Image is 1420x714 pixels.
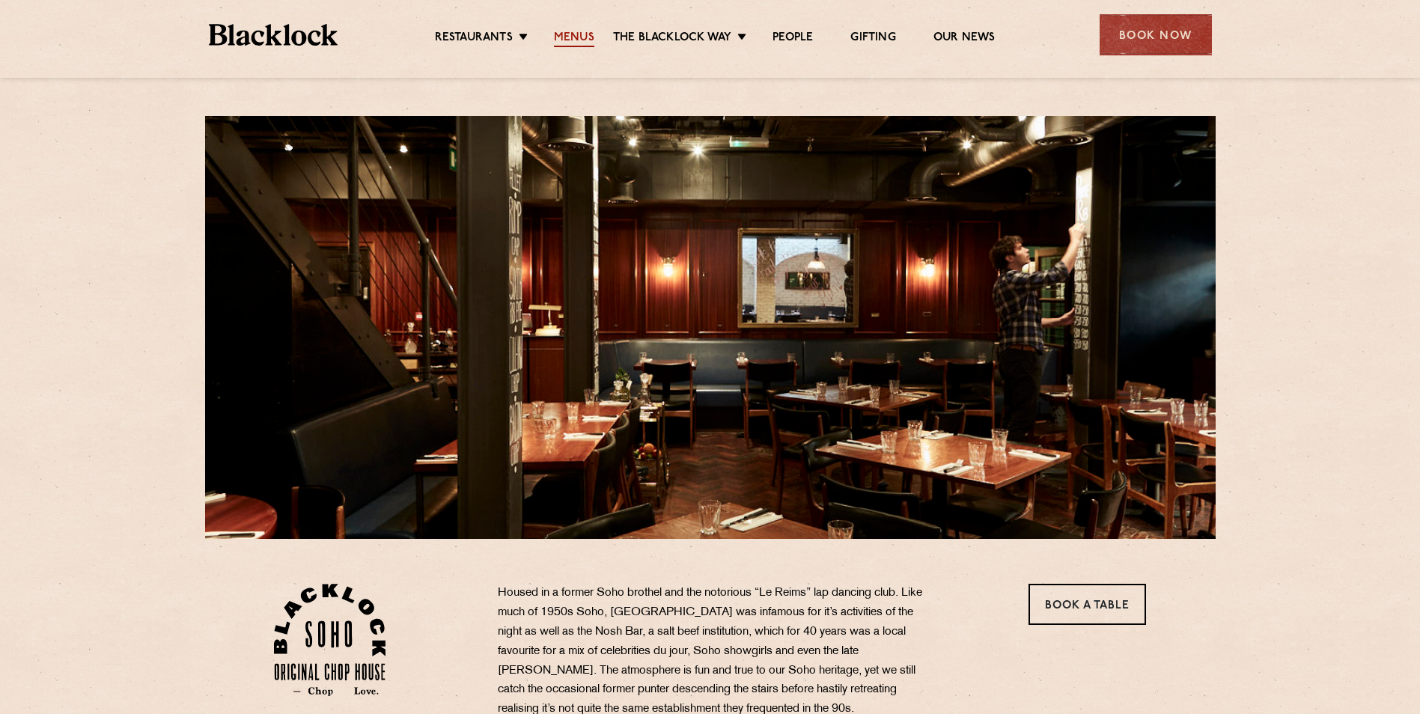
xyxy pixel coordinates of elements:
[613,31,731,47] a: The Blacklock Way
[209,24,338,46] img: BL_Textured_Logo-footer-cropped.svg
[274,584,386,696] img: Soho-stamp-default.svg
[1029,584,1146,625] a: Book a Table
[554,31,594,47] a: Menus
[933,31,996,47] a: Our News
[1100,14,1212,55] div: Book Now
[773,31,813,47] a: People
[850,31,895,47] a: Gifting
[435,31,513,47] a: Restaurants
